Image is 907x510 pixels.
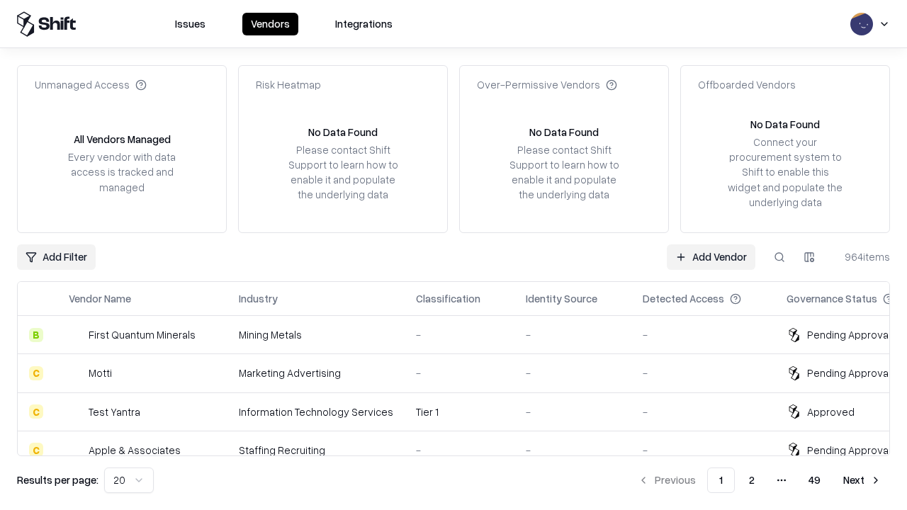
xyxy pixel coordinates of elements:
div: Governance Status [787,291,877,306]
div: - [643,327,764,342]
div: No Data Found [308,125,378,140]
div: Approved [807,404,855,419]
div: Connect your procurement system to Shift to enable this widget and populate the underlying data [726,135,844,210]
div: - [416,365,503,380]
div: Apple & Associates [89,443,181,458]
div: - [643,404,764,419]
div: Classification [416,291,480,306]
div: No Data Found [529,125,599,140]
button: Issues [167,13,214,35]
div: B [29,328,43,342]
div: Tier 1 [416,404,503,419]
div: C [29,366,43,380]
div: 964 items [833,249,890,264]
div: Vendor Name [69,291,131,306]
img: Apple & Associates [69,443,83,457]
div: C [29,404,43,419]
button: Next [835,467,890,493]
div: - [416,327,503,342]
div: All Vendors Managed [74,132,171,147]
a: Add Vendor [667,244,755,270]
button: Vendors [242,13,298,35]
div: First Quantum Minerals [89,327,196,342]
div: Information Technology Services [239,404,393,419]
img: Test Yantra [69,404,83,419]
div: - [643,443,764,458]
p: Results per page: [17,472,98,487]
div: - [643,365,764,380]
div: Unmanaged Access [35,77,147,92]
div: No Data Found [750,117,820,132]
div: C [29,443,43,457]
div: Industry [239,291,278,306]
div: Every vendor with data access is tracked and managed [63,149,181,194]
div: Please contact Shift Support to learn how to enable it and populate the underlying data [284,142,402,203]
div: Pending Approval [807,327,891,342]
button: Integrations [327,13,401,35]
div: - [526,365,620,380]
div: Risk Heatmap [256,77,321,92]
div: Pending Approval [807,443,891,458]
div: Motti [89,365,112,380]
img: First Quantum Minerals [69,328,83,342]
nav: pagination [629,467,890,493]
button: 1 [707,467,735,493]
div: - [526,327,620,342]
div: - [526,404,620,419]
button: 2 [738,467,766,493]
img: Motti [69,366,83,380]
div: - [526,443,620,458]
div: Detected Access [643,291,724,306]
div: Test Yantra [89,404,140,419]
div: Identity Source [526,291,597,306]
div: Please contact Shift Support to learn how to enable it and populate the underlying data [505,142,623,203]
div: Marketing Advertising [239,365,393,380]
button: Add Filter [17,244,96,270]
div: Over-Permissive Vendors [477,77,617,92]
div: Mining Metals [239,327,393,342]
div: - [416,443,503,458]
div: Pending Approval [807,365,891,380]
div: Offboarded Vendors [698,77,796,92]
button: 49 [797,467,832,493]
div: Staffing Recruiting [239,443,393,458]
